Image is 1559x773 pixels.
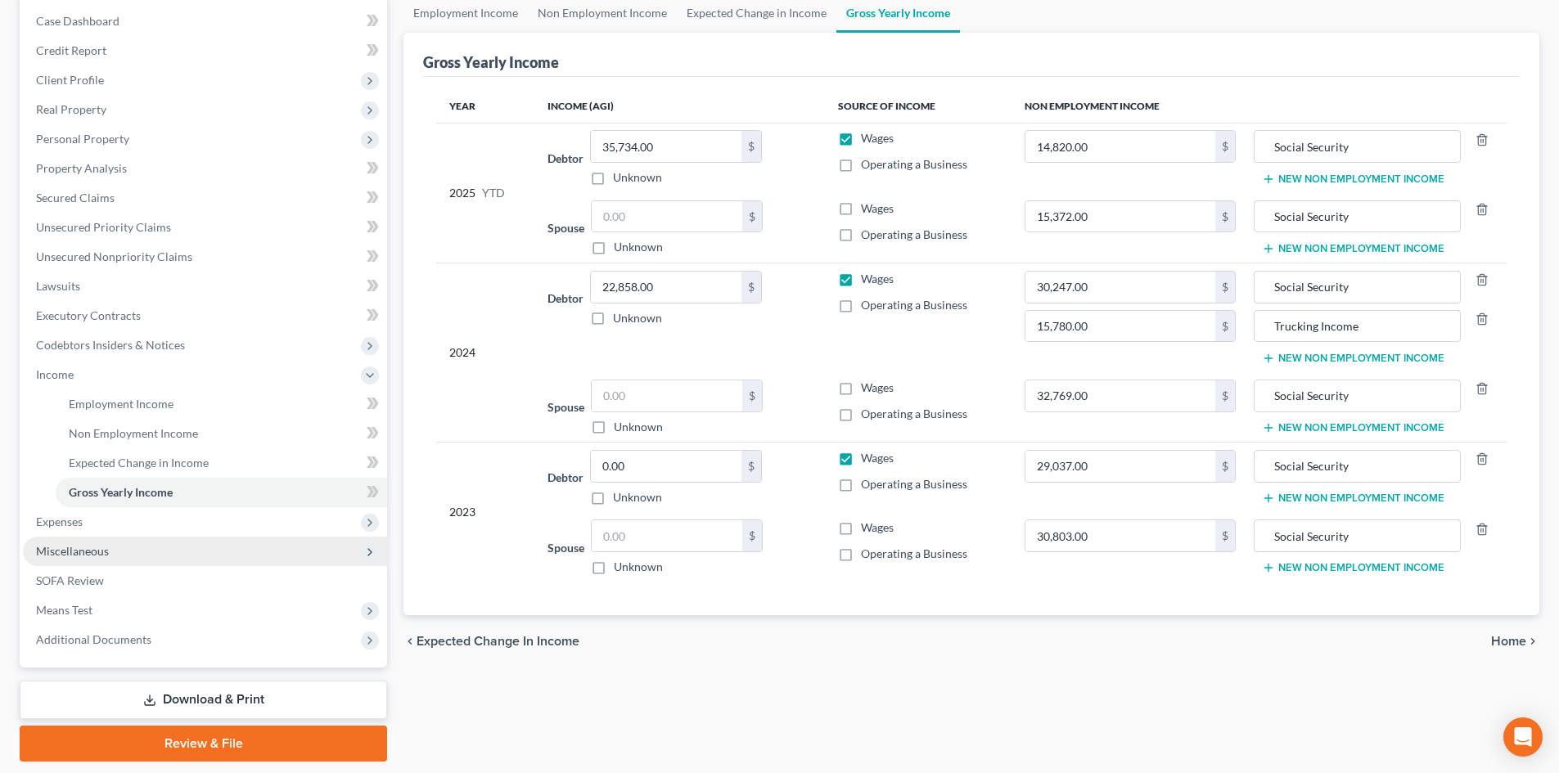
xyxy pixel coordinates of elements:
[613,489,662,506] label: Unknown
[36,132,129,146] span: Personal Property
[1215,520,1235,551] div: $
[547,219,584,236] label: Spouse
[1263,520,1451,551] input: Source of Income
[1263,131,1451,162] input: Source of Income
[36,43,106,57] span: Credit Report
[23,7,387,36] a: Case Dashboard
[36,191,115,204] span: Secured Claims
[861,131,894,145] span: Wages
[36,279,80,293] span: Lawsuits
[1025,520,1216,551] input: 0.00
[403,635,579,648] button: chevron_left Expected Change in Income
[69,485,173,499] span: Gross Yearly Income
[547,539,584,556] label: Spouse
[23,36,387,65] a: Credit Report
[861,298,967,312] span: Operating a Business
[1215,201,1235,232] div: $
[23,272,387,301] a: Lawsuits
[23,154,387,183] a: Property Analysis
[1025,201,1216,232] input: 0.00
[1025,311,1216,342] input: 0.00
[436,90,534,123] th: Year
[592,201,742,232] input: 0.00
[423,52,559,72] div: Gross Yearly Income
[36,102,106,116] span: Real Property
[1262,352,1444,365] button: New Non Employment Income
[591,272,741,303] input: 0.00
[36,308,141,322] span: Executory Contracts
[36,249,192,263] span: Unsecured Nonpriority Claims
[36,14,119,28] span: Case Dashboard
[36,73,104,87] span: Client Profile
[1526,635,1539,648] i: chevron_right
[1215,451,1235,482] div: $
[56,448,387,478] a: Expected Change in Income
[861,520,894,534] span: Wages
[613,310,662,326] label: Unknown
[449,450,521,575] div: 2023
[36,632,151,646] span: Additional Documents
[591,451,741,482] input: 0.00
[1491,635,1539,648] button: Home chevron_right
[1012,90,1507,123] th: Non Employment Income
[1215,380,1235,411] div: $
[403,635,417,648] i: chevron_left
[1025,272,1216,303] input: 0.00
[20,681,387,719] a: Download & Print
[825,90,1012,123] th: Source of Income
[23,242,387,272] a: Unsecured Nonpriority Claims
[1503,717,1543,757] div: Open Intercom Messenger
[36,603,92,617] span: Means Test
[482,185,505,201] span: YTD
[613,169,662,186] label: Unknown
[23,566,387,595] a: SOFA Review
[36,544,109,558] span: Miscellaneous
[69,456,209,470] span: Expected Change in Income
[36,338,185,352] span: Codebtors Insiders & Notices
[1263,380,1451,411] input: Source of Income
[1215,131,1235,162] div: $
[1491,635,1526,648] span: Home
[56,419,387,448] a: Non Employment Income
[592,380,742,411] input: 0.00
[36,367,74,381] span: Income
[741,131,761,162] div: $
[592,520,742,551] input: 0.00
[1263,201,1451,232] input: Source of Income
[1262,421,1444,434] button: New Non Employment Income
[417,635,579,648] span: Expected Change in Income
[614,239,663,255] label: Unknown
[23,183,387,213] a: Secured Claims
[861,157,967,171] span: Operating a Business
[1262,242,1444,255] button: New Non Employment Income
[547,150,583,167] label: Debtor
[861,477,967,491] span: Operating a Business
[742,201,762,232] div: $
[20,726,387,762] a: Review & File
[36,573,104,587] span: SOFA Review
[1263,272,1451,303] input: Source of Income
[56,478,387,507] a: Gross Yearly Income
[861,546,967,560] span: Operating a Business
[1263,451,1451,482] input: Source of Income
[1215,272,1235,303] div: $
[861,380,894,394] span: Wages
[1025,451,1216,482] input: 0.00
[36,220,171,234] span: Unsecured Priority Claims
[861,227,967,241] span: Operating a Business
[36,515,83,528] span: Expenses
[861,407,967,420] span: Operating a Business
[23,301,387,330] a: Executory Contracts
[861,451,894,465] span: Wages
[741,272,761,303] div: $
[1025,131,1216,162] input: 0.00
[547,469,583,486] label: Debtor
[36,161,127,175] span: Property Analysis
[742,380,762,411] div: $
[1263,311,1451,342] input: Source of Income
[1262,492,1444,505] button: New Non Employment Income
[742,520,762,551] div: $
[614,559,663,575] label: Unknown
[591,131,741,162] input: 0.00
[1215,311,1235,342] div: $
